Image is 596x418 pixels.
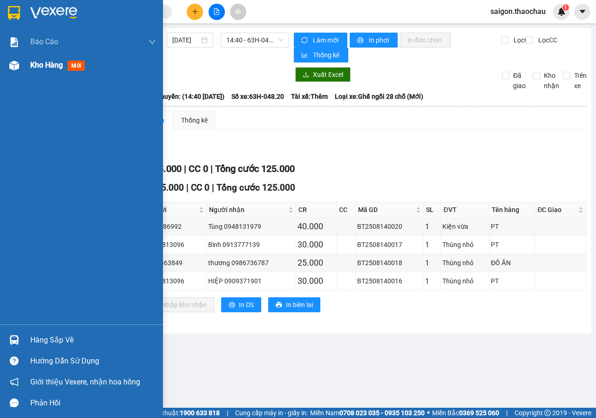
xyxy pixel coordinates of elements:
span: file-add [213,8,220,15]
button: downloadXuất Excel [295,67,351,82]
div: Phản hồi [30,396,156,410]
div: BT2508140018 [357,258,422,268]
button: syncLàm mới [294,33,347,48]
span: Tổng cước 125.000 [217,182,295,193]
span: Đã giao [509,70,529,91]
div: 30.000 [298,274,335,288]
span: CC 0 [191,182,210,193]
button: caret-down [574,4,590,20]
span: mới [68,61,85,71]
span: message [10,398,19,407]
span: Kho nhận [540,70,563,91]
span: In biên lai [286,300,313,310]
img: icon-new-feature [557,7,566,16]
td: BT2508140016 [356,272,424,290]
p: Nhận: [72,10,138,19]
span: Làm mới [313,35,340,45]
div: Lệ 0886363849 [136,258,205,268]
span: plus [192,8,198,15]
span: 30.000 [15,49,38,58]
div: PT [491,240,533,250]
span: Tổng cước 125.000 [215,163,295,174]
span: Số xe: 63H-048.20 [231,91,284,102]
span: notification [10,377,19,386]
span: Loại xe: Ghế ngồi 28 chỗ (Mới) [335,91,423,102]
div: 1 [425,221,440,233]
img: logo-vxr [8,6,20,20]
div: Thùng nhỏ [442,258,488,268]
span: minh [4,26,20,34]
button: bar-chartThống kê [294,48,348,62]
sup: 1 [562,4,569,11]
img: solution-icon [9,37,19,47]
div: Bình 0913777139 [208,240,294,250]
span: printer [276,302,282,309]
strong: 1900 633 818 [180,409,220,417]
div: Hải 0917813096 [136,240,205,250]
span: | [184,163,186,174]
span: 1 [564,4,567,11]
span: 0 [83,49,88,58]
span: Xuất Excel [313,69,343,80]
div: 1 [425,257,440,269]
span: | [506,408,508,418]
td: CC: [71,47,139,60]
div: 1 [425,275,440,287]
span: Thống kê [313,50,341,60]
button: plus [187,4,203,20]
div: thương 0986736787 [208,258,294,268]
span: printer [357,37,365,44]
span: saigon.thaochau [483,6,553,17]
span: sync [301,37,309,44]
button: printerIn biên lai [268,297,320,312]
span: copyright [544,410,551,416]
span: Người nhận [209,205,286,215]
span: Miền Bắc [432,408,499,418]
span: Người gửi [137,205,197,215]
th: CC [337,202,356,218]
span: | [210,163,213,174]
p: Gửi từ: [4,15,71,24]
th: ĐVT [441,202,489,218]
span: Cung cấp máy in - giấy in: [235,408,308,418]
strong: 0708 023 035 - 0935 103 250 [339,409,425,417]
span: caret-down [578,7,587,16]
div: 40.000 [298,220,335,233]
span: Lọc CR [510,35,534,45]
strong: 0369 525 060 [459,409,499,417]
span: aim [235,8,241,15]
span: Chuyến: (14:40 [DATE]) [156,91,224,102]
span: Trên xe [570,70,590,91]
span: Lọc CC [535,35,559,45]
span: CR 125.000 [137,182,184,193]
span: Giới thiệu Vexere, nhận hoa hồng [30,376,140,388]
span: Mã GD [358,205,414,215]
span: 1 - Kiện vừa (vải) [4,65,60,74]
span: bar-chart [301,52,309,59]
div: Tý 0919186992 [136,221,205,232]
span: In DS [239,300,254,310]
span: question-circle [10,356,19,365]
div: Hàng sắp về [30,333,156,347]
div: Tùng 0948131979 [208,221,294,232]
th: SL [424,202,441,218]
div: BT2508140017 [357,240,422,250]
div: 1 [425,239,440,251]
span: Kho hàng [30,61,63,69]
div: PT [491,276,533,286]
div: BT2508140020 [357,221,422,232]
span: Báo cáo [30,36,58,48]
span: ĐC Giao [537,205,576,215]
div: HIỆP 0909371901 [208,276,294,286]
span: | [227,408,228,418]
td: BT2508140020 [356,218,424,236]
div: Thùng nhỏ [442,240,488,250]
div: BT2508140016 [357,276,422,286]
button: printerIn DS [221,297,261,312]
th: Tên hàng [489,202,535,218]
span: 1 [133,64,138,74]
span: down [149,38,156,46]
button: aim [230,4,246,20]
div: Kiện vừa [442,221,488,232]
div: PT [491,221,533,232]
